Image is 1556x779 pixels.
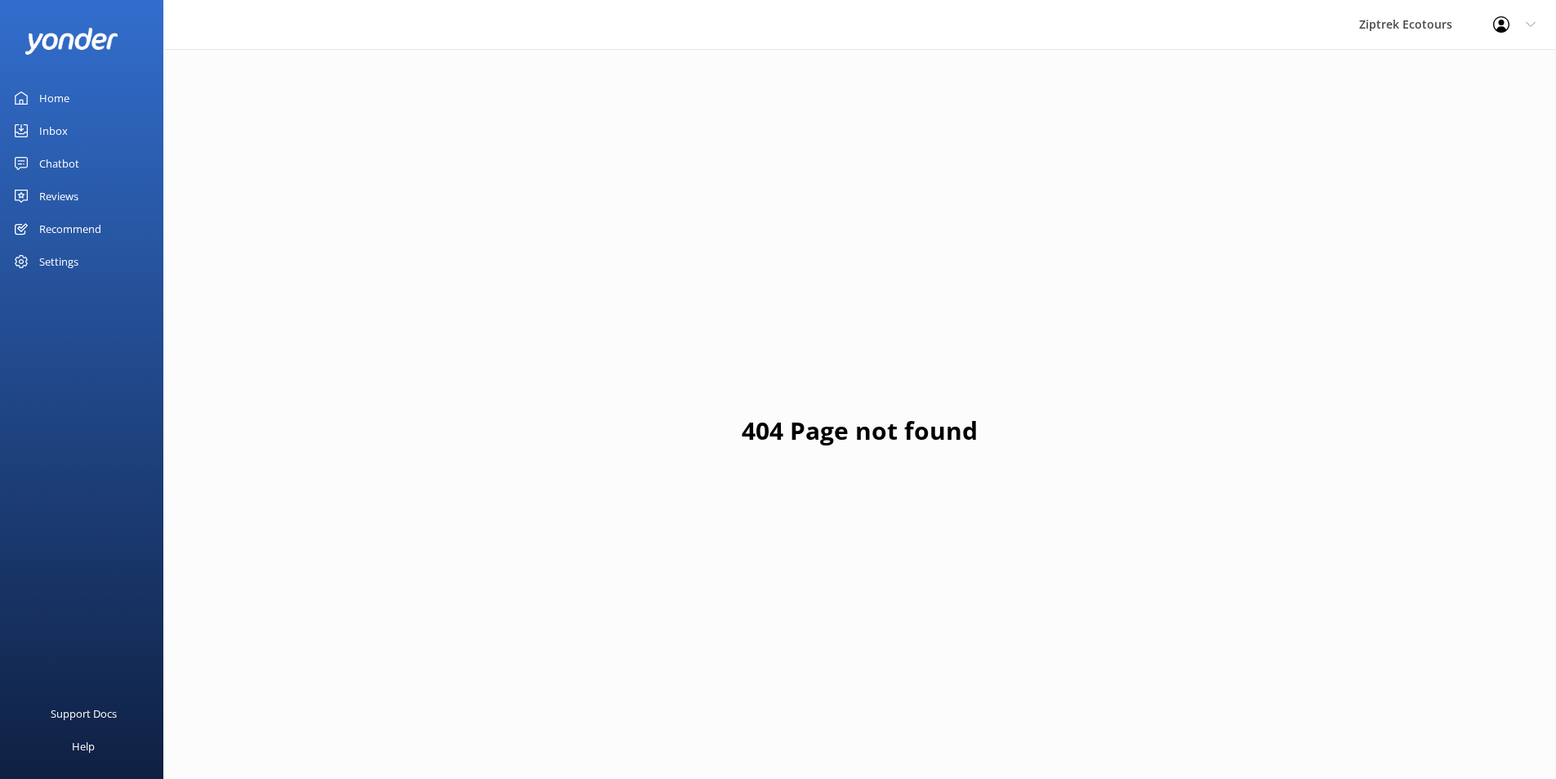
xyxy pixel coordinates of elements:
h1: 404 Page not found [742,411,978,450]
div: Chatbot [39,147,79,180]
div: Help [72,730,95,763]
div: Settings [39,245,78,278]
div: Support Docs [51,697,117,730]
div: Recommend [39,213,101,245]
img: yonder-white-logo.png [25,28,118,55]
div: Home [39,82,69,114]
div: Inbox [39,114,68,147]
div: Reviews [39,180,78,213]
